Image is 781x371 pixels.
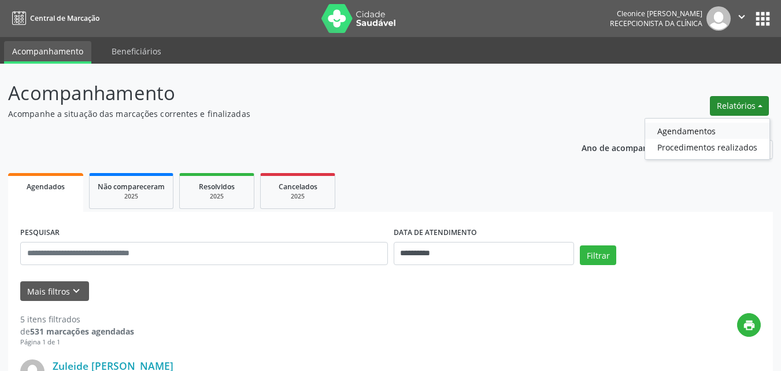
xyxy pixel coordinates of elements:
i: keyboard_arrow_down [70,285,83,297]
span: Central de Marcação [30,13,99,23]
img: img [706,6,731,31]
div: 2025 [188,192,246,201]
i:  [735,10,748,23]
button: Mais filtroskeyboard_arrow_down [20,281,89,302]
label: PESQUISAR [20,224,60,242]
button: Relatórios [710,96,769,116]
span: Não compareceram [98,182,165,192]
div: de [20,325,134,337]
button:  [731,6,753,31]
strong: 531 marcações agendadas [30,326,134,337]
span: Agendados [27,182,65,192]
div: 2025 [98,192,165,201]
div: 5 itens filtrados [20,313,134,325]
p: Acompanhe a situação das marcações correntes e finalizadas [8,108,543,120]
button: print [737,313,761,337]
span: Recepcionista da clínica [610,19,702,28]
a: Acompanhamento [4,41,91,64]
a: Agendamentos [645,123,769,139]
span: Cancelados [279,182,317,192]
div: Página 1 de 1 [20,337,134,347]
p: Ano de acompanhamento [582,140,684,155]
span: Resolvidos [199,182,235,192]
div: 2025 [269,192,327,201]
label: DATA DE ATENDIMENTO [394,224,477,242]
i: print [743,319,756,332]
a: Beneficiários [103,41,169,61]
div: Cleonice [PERSON_NAME] [610,9,702,19]
a: Procedimentos realizados [645,139,769,155]
a: Central de Marcação [8,9,99,28]
p: Acompanhamento [8,79,543,108]
button: apps [753,9,773,29]
button: Filtrar [580,245,616,265]
ul: Relatórios [645,118,770,160]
